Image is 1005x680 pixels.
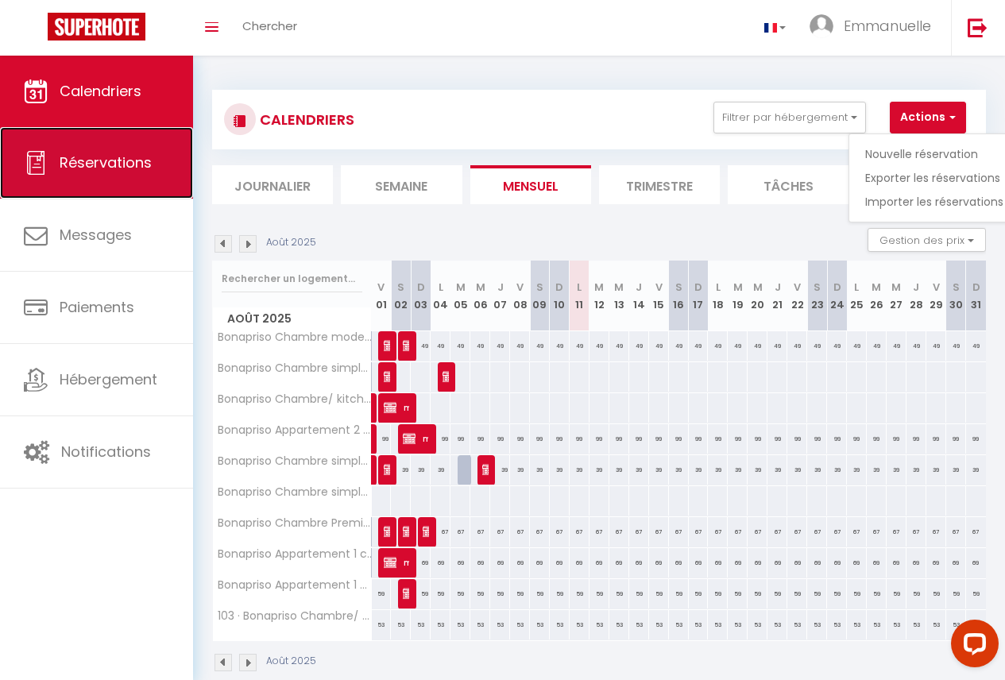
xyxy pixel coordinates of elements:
div: 49 [431,331,450,361]
div: 99 [807,424,827,454]
span: Bonapriso Chambre Premium (106) [215,517,374,529]
th: 26 [867,261,887,331]
span: monsieur [PERSON_NAME] [384,547,409,578]
div: 67 [708,517,728,547]
th: 07 [490,261,510,331]
div: 67 [530,517,550,547]
div: 49 [609,331,629,361]
div: 69 [649,548,669,578]
th: 21 [767,261,787,331]
div: 99 [787,424,807,454]
div: 99 [669,424,689,454]
abbr: D [694,280,702,295]
div: 39 [847,455,867,485]
abbr: S [536,280,543,295]
div: 67 [966,517,986,547]
div: 39 [827,455,847,485]
div: 69 [609,548,629,578]
button: Actions [890,102,966,133]
span: Madame Xxxx [403,330,409,361]
img: ... [810,14,833,38]
span: monsieur [PERSON_NAME] [423,516,429,547]
div: 99 [431,424,450,454]
div: 59 [966,579,986,609]
div: 49 [550,331,570,361]
div: 99 [728,424,748,454]
th: 22 [787,261,807,331]
div: 49 [847,331,867,361]
abbr: S [397,280,404,295]
div: 39 [431,455,450,485]
abbr: J [497,280,504,295]
div: 99 [689,424,709,454]
span: Emmanuelle [844,16,931,36]
div: 99 [570,424,589,454]
abbr: M [476,280,485,295]
div: 53 [450,610,470,639]
abbr: S [814,280,821,295]
div: 49 [629,331,649,361]
th: 30 [946,261,966,331]
div: 67 [767,517,787,547]
div: 53 [372,610,392,639]
div: 59 [372,579,392,609]
abbr: D [555,280,563,295]
div: 59 [609,579,629,609]
div: 99 [767,424,787,454]
th: 01 [372,261,392,331]
div: 39 [411,455,431,485]
div: 39 [748,455,767,485]
th: 12 [589,261,609,331]
div: 53 [470,610,490,639]
th: 14 [629,261,649,331]
div: 59 [867,579,887,609]
div: 39 [708,455,728,485]
th: 11 [570,261,589,331]
div: 69 [966,548,986,578]
div: 69 [767,548,787,578]
span: Bonapriso Chambre/ kitchenette (103) [215,393,374,405]
div: 99 [490,424,510,454]
div: 67 [609,517,629,547]
th: 15 [649,261,669,331]
div: 49 [946,331,966,361]
th: 13 [609,261,629,331]
div: 69 [530,548,550,578]
div: 53 [490,610,510,639]
div: 99 [649,424,669,454]
span: Hébergement [60,369,157,389]
div: 53 [391,610,411,639]
div: 67 [649,517,669,547]
div: 67 [847,517,867,547]
div: 39 [550,455,570,485]
span: Monsieur [PERSON_NAME] [482,454,489,485]
div: 59 [689,579,709,609]
div: 69 [728,548,748,578]
th: 03 [411,261,431,331]
div: 59 [847,579,867,609]
div: 69 [887,548,906,578]
abbr: V [516,280,524,295]
span: Bonapriso Appartement 1 Chambre (203) [215,579,374,591]
div: 59 [807,579,827,609]
p: Août 2025 [266,235,316,250]
span: Réservations [60,153,152,172]
span: madame [PERSON_NAME] [384,516,390,547]
div: 53 [570,610,589,639]
abbr: L [439,280,443,295]
th: 19 [728,261,748,331]
div: 67 [450,517,470,547]
a: Importer les réservations [865,190,1003,214]
div: 69 [589,548,609,578]
div: 67 [867,517,887,547]
abbr: M [594,280,604,295]
div: 39 [589,455,609,485]
div: 39 [510,455,530,485]
div: 69 [847,548,867,578]
span: Bonapriso Chambre simple (104) [215,455,374,467]
li: Tâches [728,165,848,204]
div: 59 [530,579,550,609]
th: 25 [847,261,867,331]
div: 67 [510,517,530,547]
div: 39 [570,455,589,485]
